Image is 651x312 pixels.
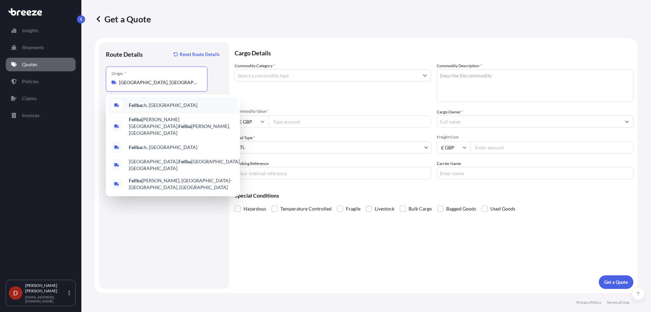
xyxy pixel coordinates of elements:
[576,300,601,305] a: Privacy Policy
[129,144,197,151] span: ch, [GEOGRAPHIC_DATA]
[419,69,431,81] button: Show suggestions
[235,167,431,179] input: Your internal reference
[22,44,44,51] p: Shipments
[106,94,240,196] div: Show suggestions
[106,50,143,58] p: Route Details
[346,204,360,214] span: Fragile
[178,159,191,164] b: Fellba
[22,78,39,85] p: Policies
[471,141,633,153] input: Enter amount
[129,144,142,150] b: Fellba
[437,134,633,140] span: Freight Cost
[6,24,76,37] a: Insights
[235,193,633,198] p: Special Conditions
[490,204,515,214] span: Used Goods
[607,300,629,305] a: Terms of Use
[119,79,199,86] input: Origin
[178,123,191,129] b: Fellba
[446,204,476,214] span: Bagged Goods
[6,75,76,88] a: Policies
[129,102,142,108] b: Fellba
[243,204,266,214] span: Hazardous
[437,62,482,69] label: Commodity Description
[25,295,67,303] p: [EMAIL_ADDRESS][DOMAIN_NAME]
[238,144,245,151] span: LTL
[22,95,37,102] p: Claims
[621,115,633,128] button: Show suggestions
[235,62,275,69] label: Commodity Category
[235,160,269,167] label: Booking Reference
[269,115,431,128] input: Type amount
[235,42,633,62] p: Cargo Details
[235,134,255,141] span: Load Type
[129,116,142,122] b: Fellba
[22,27,38,34] p: Insights
[129,116,235,136] span: [PERSON_NAME][GEOGRAPHIC_DATA], [PERSON_NAME], [GEOGRAPHIC_DATA]
[604,279,628,286] p: Get a Quote
[599,275,633,289] button: Get a Quote
[437,167,633,179] input: Enter name
[112,71,126,76] div: Origin
[6,109,76,122] a: Invoices
[409,204,432,214] span: Bulk Cargo
[170,49,222,60] button: Reset Route Details
[22,61,37,68] p: Quotes
[437,109,463,115] label: Cargo Owner
[129,102,197,109] span: ch, [GEOGRAPHIC_DATA]
[280,204,332,214] span: Temperature Controlled
[375,204,394,214] span: Livestock
[235,141,431,153] button: LTL
[6,41,76,54] a: Shipments
[129,178,142,183] b: Fellba
[437,115,621,128] input: Full name
[6,92,76,105] a: Claims
[95,14,151,24] p: Get a Quote
[25,283,67,294] p: [PERSON_NAME] [PERSON_NAME]
[129,158,241,172] span: [GEOGRAPHIC_DATA], [GEOGRAPHIC_DATA], [GEOGRAPHIC_DATA]
[235,69,419,81] input: Select a commodity type
[129,177,235,191] span: [PERSON_NAME], [GEOGRAPHIC_DATA]-[GEOGRAPHIC_DATA], [GEOGRAPHIC_DATA]
[437,160,461,167] label: Carrier Name
[235,109,431,114] span: Commodity Value
[22,112,39,119] p: Invoices
[6,58,76,71] a: Quotes
[180,51,220,58] p: Reset Route Details
[13,290,18,296] span: D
